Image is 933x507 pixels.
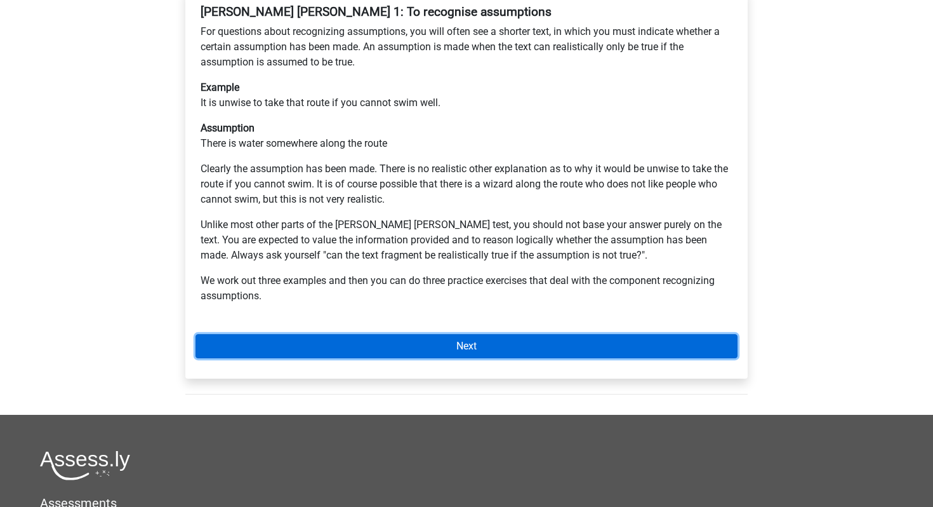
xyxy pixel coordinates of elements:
[201,81,239,93] b: Example
[201,4,552,19] b: [PERSON_NAME] [PERSON_NAME] 1: To recognise assumptions
[195,334,738,358] a: Next
[201,24,732,70] p: For questions about recognizing assumptions, you will often see a shorter text, in which you must...
[201,121,732,151] p: There is water somewhere along the route
[201,122,255,134] b: Assumption
[201,80,732,111] p: It is unwise to take that route if you cannot swim well.
[40,450,130,480] img: Assessly logo
[201,217,732,263] p: Unlike most other parts of the [PERSON_NAME] [PERSON_NAME] test, you should not base your answer ...
[201,161,732,207] p: Clearly the assumption has been made. There is no realistic other explanation as to why it would ...
[201,273,732,304] p: We work out three examples and then you can do three practice exercises that deal with the compon...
